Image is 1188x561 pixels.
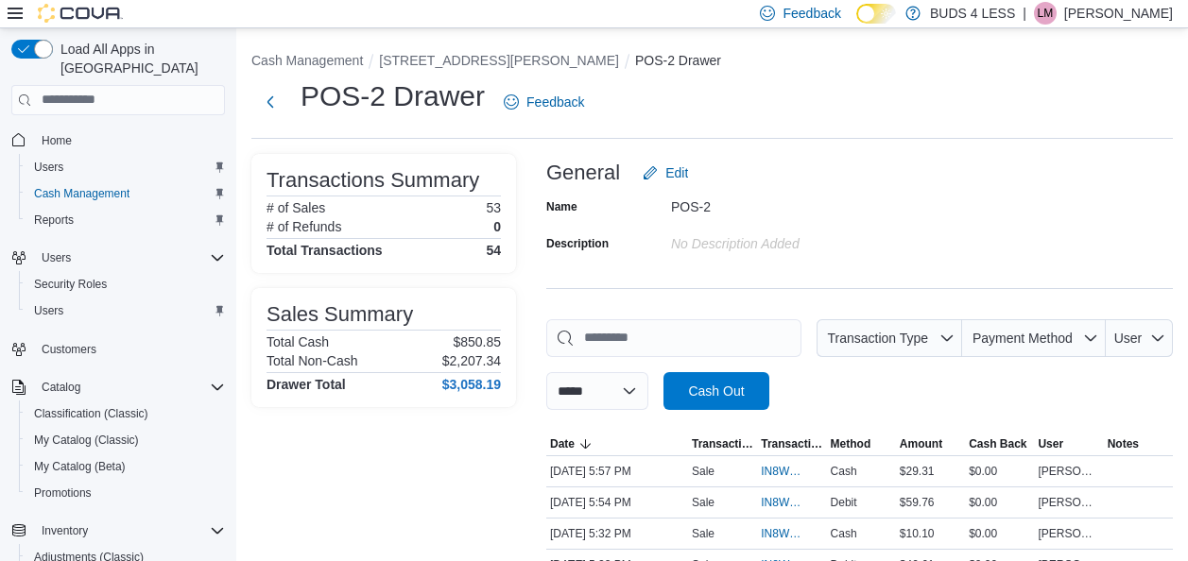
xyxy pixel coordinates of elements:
span: Security Roles [34,277,107,292]
span: Reports [34,212,74,228]
span: Users [26,156,225,178]
button: Customers [4,335,232,363]
span: Catalog [34,376,225,399]
button: Security Roles [19,271,232,297]
p: 0 [493,219,501,234]
div: [DATE] 5:54 PM [546,491,688,514]
span: Customers [34,337,225,361]
p: [PERSON_NAME] [1064,2,1173,25]
div: $0.00 [965,491,1034,514]
button: IN8W07-714053 [761,460,822,483]
span: Date [550,436,575,451]
span: Customers [42,342,96,357]
button: Reports [19,207,232,233]
h3: Transactions Summary [267,169,479,192]
span: LM [1038,2,1054,25]
a: Home [34,129,79,152]
p: 53 [486,200,501,215]
h3: Sales Summary [267,303,413,326]
nav: An example of EuiBreadcrumbs [251,51,1173,74]
a: Customers [34,338,104,361]
button: Users [34,246,78,269]
div: Lauren Mallett [1034,2,1057,25]
span: Load All Apps in [GEOGRAPHIC_DATA] [53,40,225,77]
span: Debit [831,495,857,510]
span: Home [34,128,225,152]
h6: Total Cash [267,334,329,349]
span: Cash Management [26,182,225,205]
span: User [1038,436,1063,451]
p: $2,207.34 [442,353,501,368]
span: Payment Method [973,331,1073,346]
a: My Catalog (Beta) [26,455,133,478]
span: Users [34,246,225,269]
button: Next [251,83,289,121]
button: Transaction # [757,433,826,455]
button: Edit [635,154,696,192]
span: User [1114,331,1143,346]
p: | [1023,2,1026,25]
span: Users [34,160,63,175]
button: Cash Management [19,180,232,207]
button: Home [4,127,232,154]
span: Inventory [34,519,225,542]
span: Users [42,250,71,265]
a: Security Roles [26,273,114,296]
span: Transaction # [761,436,822,451]
label: Name [546,199,577,214]
div: No Description added [671,229,924,251]
a: Users [26,156,71,178]
button: Payment Method [962,319,1106,357]
button: Catalog [4,374,232,400]
span: IN8W07-714005 [761,526,803,541]
button: Classification (Classic) [19,400,232,427]
a: Classification (Classic) [26,402,156,425]
span: Amount [900,436,942,451]
span: Feedback [526,93,584,111]
button: POS-2 Drawer [635,53,721,68]
button: Cash Out [663,372,769,410]
span: IN8W07-714053 [761,464,803,479]
span: Inventory [42,523,88,538]
button: Users [4,245,232,271]
div: $0.00 [965,522,1034,545]
button: Cash Management [251,53,363,68]
span: Home [42,133,72,148]
span: Feedback [783,4,840,23]
span: Edit [665,163,688,182]
button: Catalog [34,376,88,399]
h3: General [546,161,620,184]
span: IN8W07-714048 [761,495,803,510]
button: My Catalog (Beta) [19,453,232,480]
button: Amount [896,433,965,455]
div: POS-2 [671,192,924,214]
span: Cash Management [34,186,129,201]
input: Dark Mode [856,4,896,24]
button: Users [19,297,232,324]
h1: POS-2 Drawer [301,77,485,115]
p: $850.85 [453,334,501,349]
button: Promotions [19,480,232,506]
span: $59.76 [900,495,935,510]
span: Cash [831,464,857,479]
span: My Catalog (Classic) [34,433,139,448]
span: My Catalog (Beta) [34,459,126,474]
button: Transaction Type [817,319,962,357]
div: $0.00 [965,460,1034,483]
a: Feedback [496,83,592,121]
span: Users [34,303,63,318]
span: Promotions [26,482,225,504]
span: Users [26,299,225,322]
img: Cova [38,4,123,23]
button: Transaction Type [688,433,757,455]
button: User [1106,319,1173,357]
p: BUDS 4 LESS [930,2,1015,25]
span: [PERSON_NAME] [1038,526,1099,541]
h4: $3,058.19 [442,377,501,392]
a: My Catalog (Classic) [26,429,146,451]
span: Reports [26,209,225,231]
a: Users [26,299,71,322]
span: $29.31 [900,464,935,479]
button: Date [546,433,688,455]
button: Notes [1104,433,1173,455]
